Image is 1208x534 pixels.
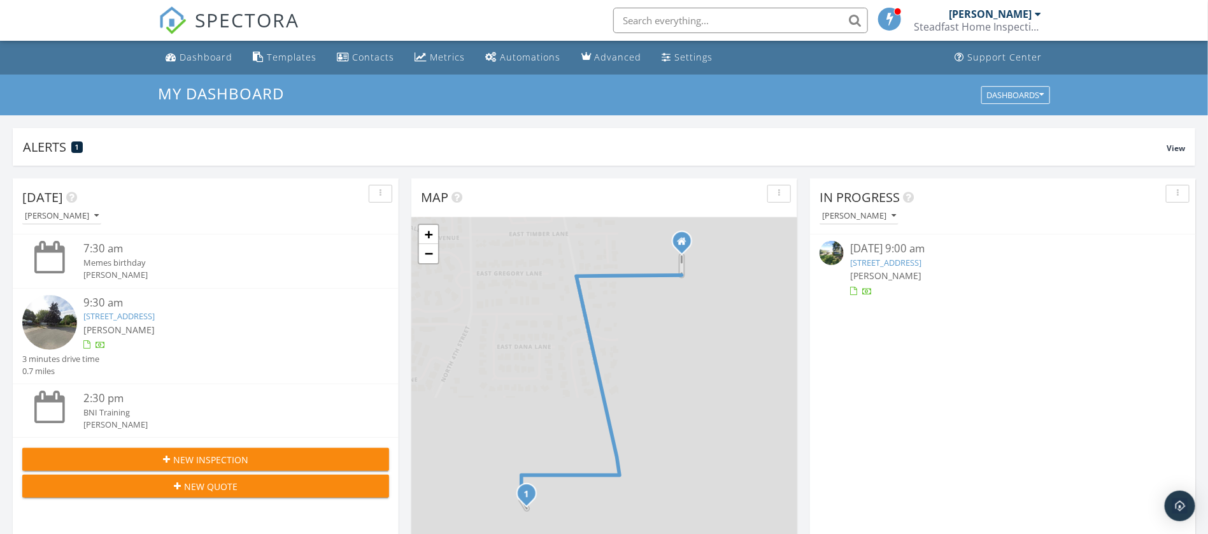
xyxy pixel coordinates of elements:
[83,241,359,257] div: 7:30 am
[421,189,448,206] span: Map
[23,138,1167,155] div: Alerts
[950,46,1048,69] a: Support Center
[657,46,718,69] a: Settings
[419,244,438,263] a: Zoom out
[1167,143,1185,154] span: View
[22,448,389,471] button: New Inspection
[83,310,155,322] a: [STREET_ADDRESS]
[576,46,647,69] a: Advanced
[820,189,900,206] span: In Progress
[949,8,1032,20] div: [PERSON_NAME]
[501,51,561,63] div: Automations
[22,353,99,365] div: 3 minutes drive time
[968,51,1042,63] div: Support Center
[914,20,1042,33] div: Steadfast Home Inspection INW
[22,295,389,378] a: 9:30 am [STREET_ADDRESS] [PERSON_NAME] 3 minutes drive time 0.7 miles
[481,46,566,69] a: Automations (Basic)
[159,83,285,104] span: My Dashboard
[159,6,187,34] img: The Best Home Inspection Software - Spectora
[248,46,322,69] a: Templates
[161,46,238,69] a: Dashboard
[173,453,248,466] span: New Inspection
[850,241,1156,257] div: [DATE] 9:00 am
[76,143,79,152] span: 1
[267,51,317,63] div: Templates
[22,189,63,206] span: [DATE]
[410,46,471,69] a: Metrics
[83,295,359,311] div: 9:30 am
[682,241,690,249] div: 1130 E Timber Ln #2 , Coeur d'Alene ID 83815
[430,51,465,63] div: Metrics
[25,212,99,220] div: [PERSON_NAME]
[22,475,389,498] button: New Quote
[850,270,921,282] span: [PERSON_NAME]
[981,86,1050,104] button: Dashboards
[180,51,233,63] div: Dashboard
[524,490,529,499] i: 1
[595,51,642,63] div: Advanced
[22,365,99,377] div: 0.7 miles
[83,257,359,269] div: Memes birthday
[353,51,395,63] div: Contacts
[820,208,899,225] button: [PERSON_NAME]
[22,208,101,225] button: [PERSON_NAME]
[83,407,359,419] div: BNI Training
[987,90,1044,99] div: Dashboards
[184,480,238,493] span: New Quote
[675,51,713,63] div: Settings
[527,493,534,501] div: 3312 N 6th Pl, Coeur d'Alene, ID 83815
[613,8,868,33] input: Search everything...
[419,225,438,244] a: Zoom in
[820,241,1186,298] a: [DATE] 9:00 am [STREET_ADDRESS] [PERSON_NAME]
[22,295,77,350] img: streetview
[83,419,359,431] div: [PERSON_NAME]
[195,6,300,33] span: SPECTORA
[332,46,400,69] a: Contacts
[820,241,844,265] img: streetview
[850,257,921,268] a: [STREET_ADDRESS]
[822,212,896,220] div: [PERSON_NAME]
[83,324,155,336] span: [PERSON_NAME]
[159,17,300,44] a: SPECTORA
[1165,491,1195,521] div: Open Intercom Messenger
[83,391,359,407] div: 2:30 pm
[83,269,359,281] div: [PERSON_NAME]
